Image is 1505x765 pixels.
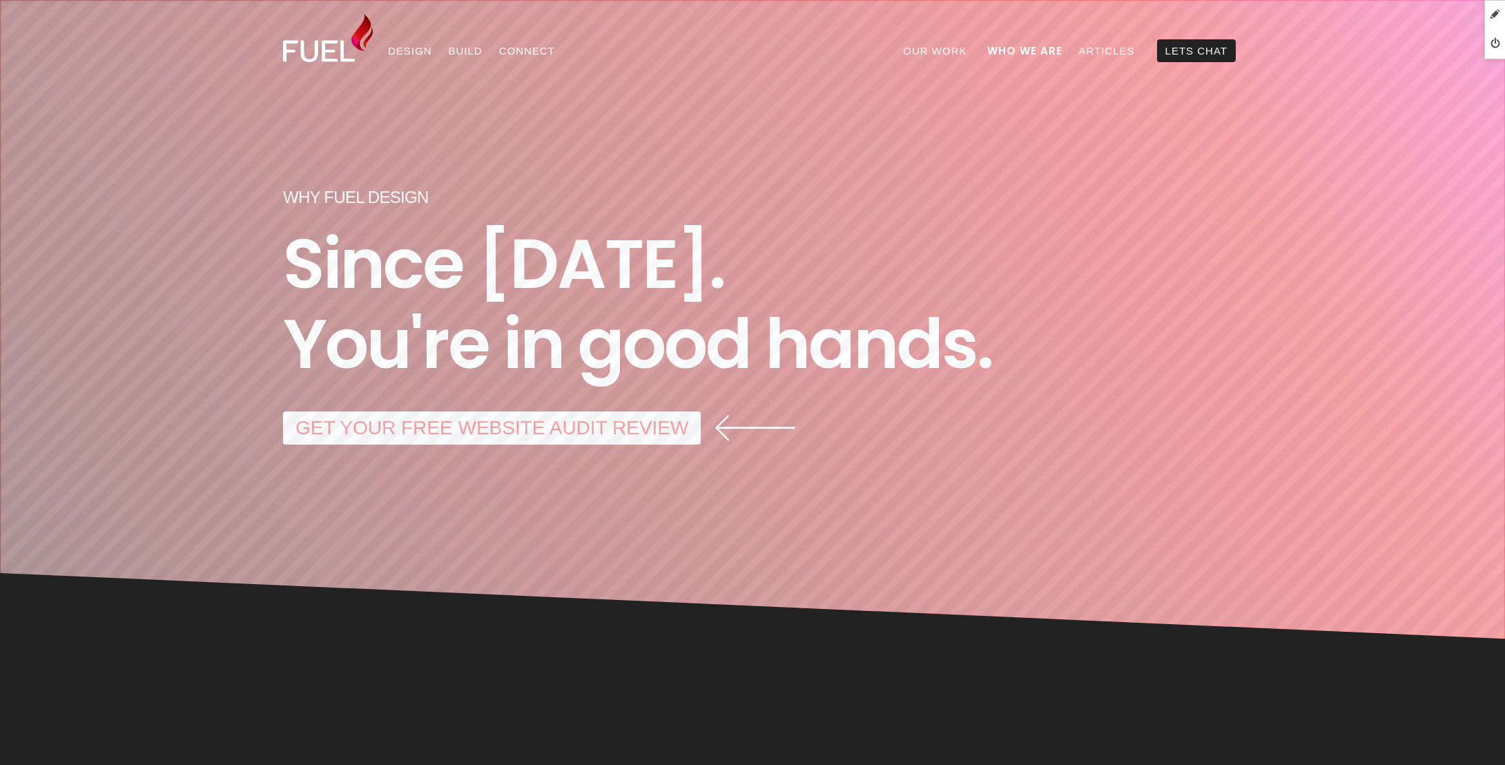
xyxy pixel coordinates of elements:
a: Lets Chat [1157,39,1236,62]
a: Connect [491,39,563,62]
a: Our Work [895,39,975,62]
a: Who We Are [979,39,1071,62]
img: Fuel Design Ltd - Website design and development company in North Shore, Auckland [283,14,373,62]
a: Build [440,39,491,62]
a: Design [380,39,440,62]
a: Articles [1071,39,1143,62]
